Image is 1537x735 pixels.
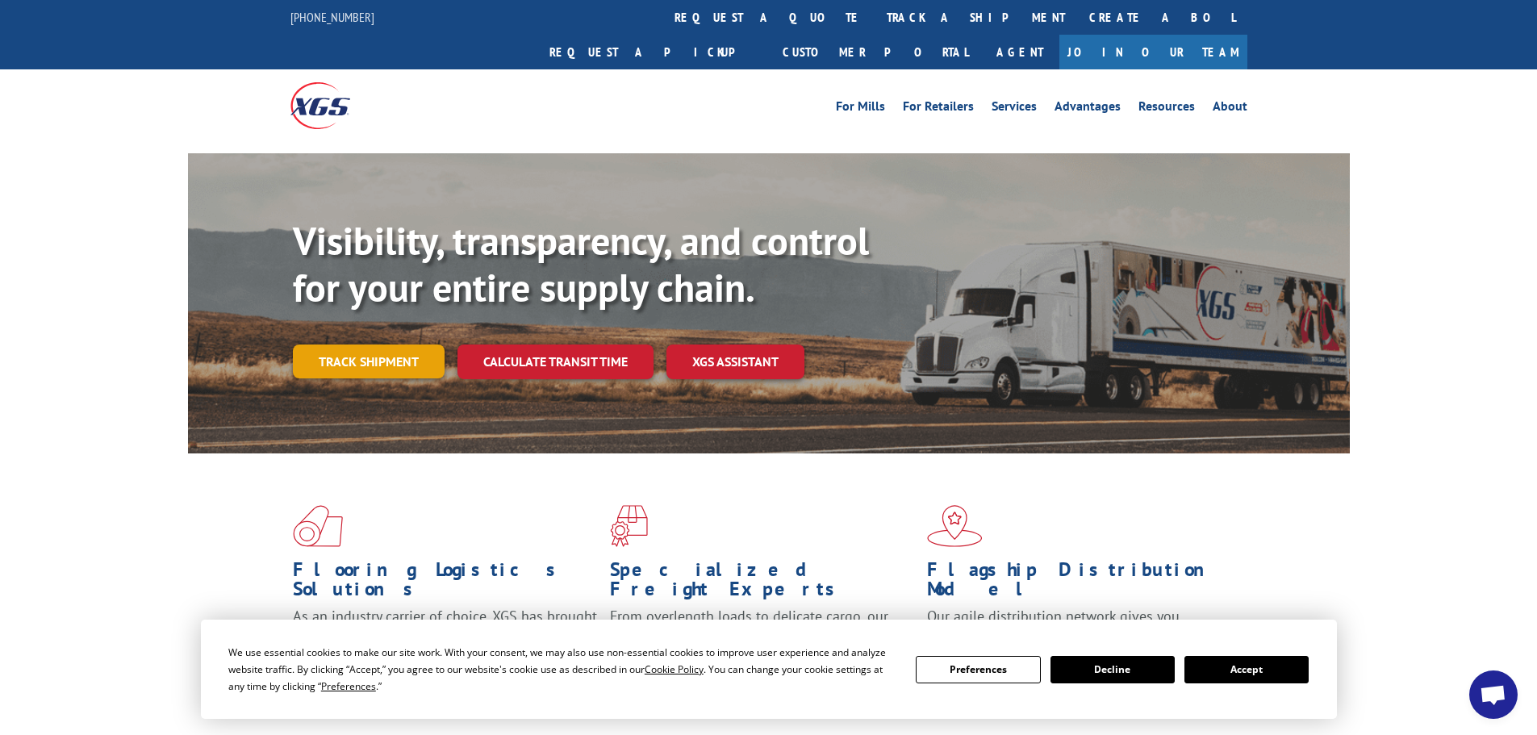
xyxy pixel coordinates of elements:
h1: Flooring Logistics Solutions [293,560,598,607]
span: As an industry carrier of choice, XGS has brought innovation and dedication to flooring logistics... [293,607,597,664]
a: Join Our Team [1059,35,1247,69]
h1: Flagship Distribution Model [927,560,1232,607]
a: Track shipment [293,345,445,378]
div: Cookie Consent Prompt [201,620,1337,719]
a: Services [992,100,1037,118]
a: Advantages [1055,100,1121,118]
span: Our agile distribution network gives you nationwide inventory management on demand. [927,607,1224,645]
b: Visibility, transparency, and control for your entire supply chain. [293,215,869,312]
img: xgs-icon-flagship-distribution-model-red [927,505,983,547]
img: xgs-icon-focused-on-flooring-red [610,505,648,547]
h1: Specialized Freight Experts [610,560,915,607]
p: From overlength loads to delicate cargo, our experienced staff knows the best way to move your fr... [610,607,915,679]
button: Decline [1050,656,1175,683]
span: Cookie Policy [645,662,704,676]
div: Open chat [1469,670,1518,719]
a: [PHONE_NUMBER] [290,9,374,25]
a: Calculate transit time [457,345,654,379]
a: Request a pickup [537,35,771,69]
button: Accept [1184,656,1309,683]
a: Resources [1138,100,1195,118]
div: We use essential cookies to make our site work. With your consent, we may also use non-essential ... [228,644,896,695]
a: For Mills [836,100,885,118]
img: xgs-icon-total-supply-chain-intelligence-red [293,505,343,547]
a: About [1213,100,1247,118]
span: Preferences [321,679,376,693]
a: For Retailers [903,100,974,118]
a: Customer Portal [771,35,980,69]
button: Preferences [916,656,1040,683]
a: XGS ASSISTANT [666,345,804,379]
a: Agent [980,35,1059,69]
